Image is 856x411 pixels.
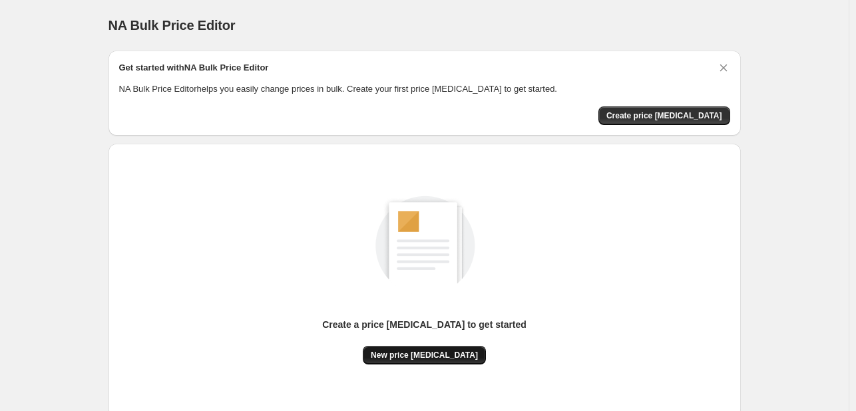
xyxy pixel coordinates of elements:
[322,318,527,331] p: Create a price [MEDICAL_DATA] to get started
[717,61,730,74] button: Dismiss card
[363,346,486,364] button: New price [MEDICAL_DATA]
[108,18,236,33] span: NA Bulk Price Editor
[371,350,478,360] span: New price [MEDICAL_DATA]
[606,110,722,121] span: Create price [MEDICAL_DATA]
[119,82,730,96] p: NA Bulk Price Editor helps you easily change prices in bulk. Create your first price [MEDICAL_DAT...
[598,106,730,125] button: Create price change job
[119,61,269,74] h2: Get started with NA Bulk Price Editor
